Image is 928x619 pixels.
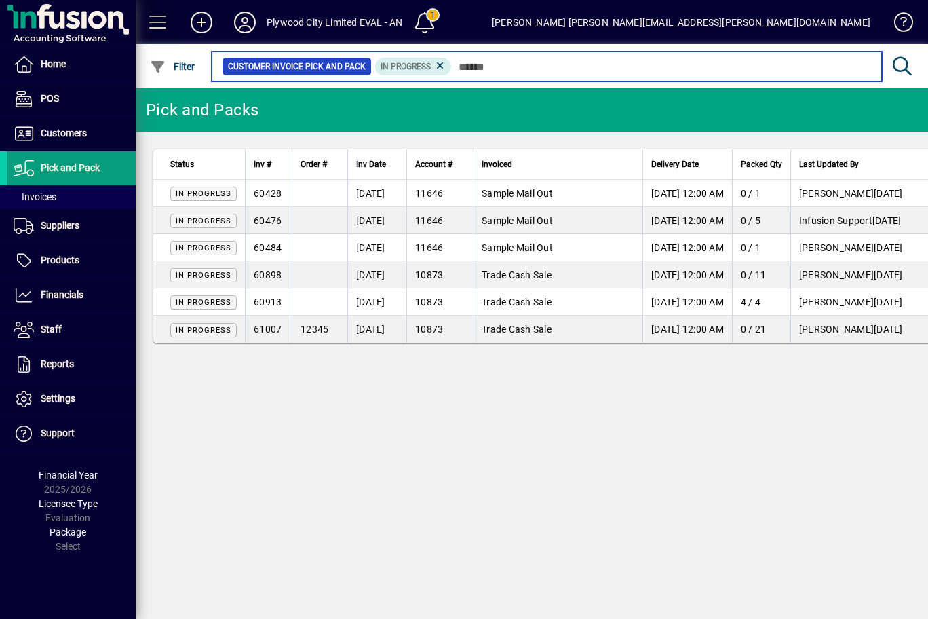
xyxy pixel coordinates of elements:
span: 10873 [415,324,443,335]
span: Products [41,255,79,265]
span: [PERSON_NAME] [799,242,874,253]
td: 0 / 1 [732,234,790,261]
span: Infusion Support [799,215,872,226]
span: 60484 [254,242,282,253]
div: Account # [415,157,465,172]
div: Invoiced [482,157,634,172]
a: Invoices [7,185,136,208]
a: Customers [7,117,136,151]
span: In Progress [176,271,231,280]
td: [DATE] 12:00 AM [642,261,732,288]
td: [DATE] 12:00 AM [642,180,732,207]
a: Products [7,244,136,278]
span: [PERSON_NAME] [799,297,874,307]
span: Sample Mail Out [482,242,553,253]
td: [DATE] 12:00 AM [642,234,732,261]
span: In Progress [176,217,231,225]
td: [DATE] 12:00 AM [642,207,732,234]
a: Knowledge Base [884,3,911,47]
span: [PERSON_NAME] [799,269,874,280]
span: Inv # [254,157,271,172]
span: [PERSON_NAME] [799,188,874,199]
span: Financial Year [39,470,98,481]
div: Delivery Date [651,157,724,172]
td: [DATE] 12:00 AM [642,288,732,316]
span: 60476 [254,215,282,226]
span: 11646 [415,242,443,253]
span: Packed Qty [741,157,782,172]
button: Filter [147,54,199,79]
div: [PERSON_NAME] [PERSON_NAME][EMAIL_ADDRESS][PERSON_NAME][DOMAIN_NAME] [492,12,870,33]
span: Suppliers [41,220,79,231]
a: Home [7,48,136,81]
td: 0 / 5 [732,207,790,234]
span: Staff [41,324,62,335]
div: Inv Date [356,157,398,172]
span: Sample Mail Out [482,188,553,199]
span: 60913 [254,297,282,307]
a: Financials [7,278,136,312]
span: Package [50,527,86,538]
span: Trade Cash Sale [482,324,552,335]
span: In Progress [176,189,231,198]
span: In Progress [176,326,231,335]
span: Account # [415,157,452,172]
td: [DATE] [347,180,406,207]
span: [PERSON_NAME] [799,324,874,335]
a: Reports [7,348,136,381]
td: [DATE] [347,261,406,288]
span: Delivery Date [651,157,699,172]
mat-chip: Pick Pack Status: In Progress [375,58,452,75]
span: Financials [41,289,83,300]
a: Suppliers [7,209,136,243]
span: Order # [301,157,327,172]
a: Support [7,417,136,451]
span: Last Updated By [799,157,859,172]
span: POS [41,93,59,104]
span: Sample Mail Out [482,215,553,226]
button: Profile [223,10,267,35]
td: [DATE] [347,207,406,234]
span: 11646 [415,215,443,226]
span: Customer Invoice Pick and Pack [228,60,366,73]
span: In Progress [176,244,231,252]
td: [DATE] [347,316,406,343]
td: 0 / 1 [732,180,790,207]
span: Reports [41,358,74,369]
td: 0 / 11 [732,261,790,288]
span: 10873 [415,297,443,307]
div: Order # [301,157,339,172]
span: Support [41,428,75,438]
span: 10873 [415,269,443,280]
button: Add [180,10,223,35]
span: Trade Cash Sale [482,269,552,280]
div: Pick and Packs [146,99,259,121]
span: Invoices [14,191,56,202]
td: 4 / 4 [732,288,790,316]
a: Staff [7,313,136,347]
span: Status [170,157,194,172]
span: In Progress [176,298,231,307]
td: [DATE] [347,234,406,261]
span: Trade Cash Sale [482,297,552,307]
div: Inv # [254,157,284,172]
td: [DATE] 12:00 AM [642,316,732,343]
span: 11646 [415,188,443,199]
span: Home [41,58,66,69]
td: 0 / 21 [732,316,790,343]
span: Licensee Type [39,498,98,509]
span: Filter [150,61,195,72]
span: Customers [41,128,87,138]
span: In Progress [381,62,431,71]
a: Settings [7,382,136,416]
td: [DATE] [347,288,406,316]
span: 12345 [301,324,328,335]
span: 60898 [254,269,282,280]
span: Settings [41,393,75,404]
span: Pick and Pack [41,162,100,173]
span: 60428 [254,188,282,199]
span: Invoiced [482,157,512,172]
div: Plywood City Limited EVAL - AN [267,12,402,33]
a: POS [7,82,136,116]
span: 61007 [254,324,282,335]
